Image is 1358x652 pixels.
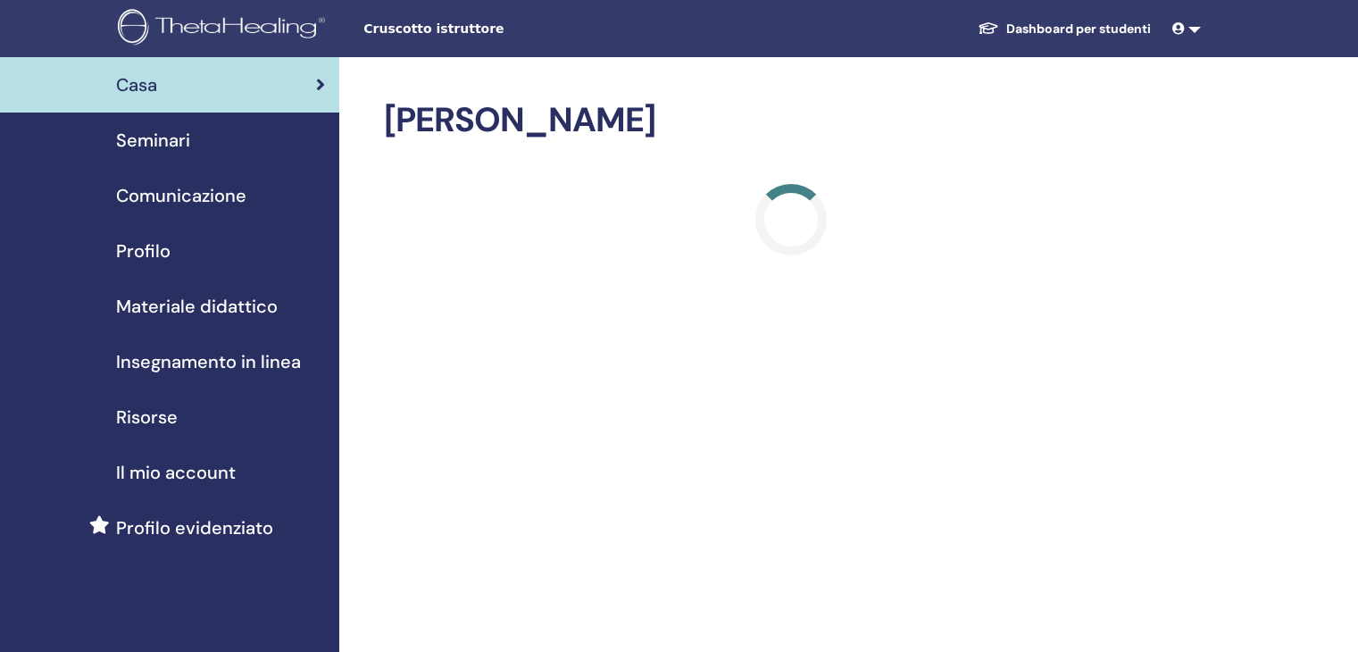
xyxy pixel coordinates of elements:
span: Profilo [116,238,171,264]
img: graduation-cap-white.svg [978,21,999,36]
a: Dashboard per studenti [963,13,1165,46]
span: Il mio account [116,459,236,486]
span: Seminari [116,127,190,154]
span: Profilo evidenziato [116,514,273,541]
h2: [PERSON_NAME] [384,100,1197,141]
span: Cruscotto istruttore [363,20,631,38]
span: Comunicazione [116,182,246,209]
span: Materiale didattico [116,293,278,320]
img: logo.png [118,9,331,49]
span: Casa [116,71,157,98]
span: Risorse [116,404,178,430]
span: Insegnamento in linea [116,348,301,375]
